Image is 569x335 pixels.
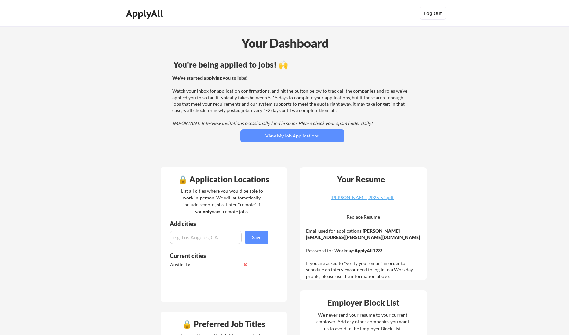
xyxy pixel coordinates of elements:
div: We never send your resume to your current employer. Add any other companies you want us to avoid ... [316,311,410,332]
em: IMPORTANT: Interview invitations occasionally land in spam. Please check your spam folder daily! [172,120,373,126]
div: Your Dashboard [1,34,569,52]
button: View My Job Applications [240,129,344,142]
strong: [PERSON_NAME][EMAIL_ADDRESS][PERSON_NAME][DOMAIN_NAME] [306,228,420,240]
div: Watch your inbox for application confirmations, and hit the button below to track all the compani... [172,75,410,127]
strong: ApplyAll123! [354,248,382,253]
strong: We've started applying you to jobs! [172,75,248,81]
div: 🔒 Preferred Job Titles [162,320,285,328]
input: e.g. Los Angeles, CA [170,231,242,244]
button: Log Out [420,7,446,20]
div: You're being applied to jobs! 🙌 [173,61,411,69]
div: Add cities [170,221,270,227]
button: Save [245,231,268,244]
div: [PERSON_NAME] 2025_v4.pdf [323,195,402,200]
div: Austin, Tx [170,261,240,268]
div: Email used for applications: Password for Workday: If you are asked to "verify your email" in ord... [306,228,422,280]
div: Current cities [170,253,261,259]
a: [PERSON_NAME] 2025_v4.pdf [323,195,402,205]
div: ApplyAll [126,8,165,19]
div: List all cities where you would be able to work in-person. We will automatically include remote j... [177,187,267,215]
strong: only [203,209,212,214]
div: Your Resume [328,175,394,183]
div: 🔒 Application Locations [162,175,285,183]
div: Employer Block List [302,299,425,307]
